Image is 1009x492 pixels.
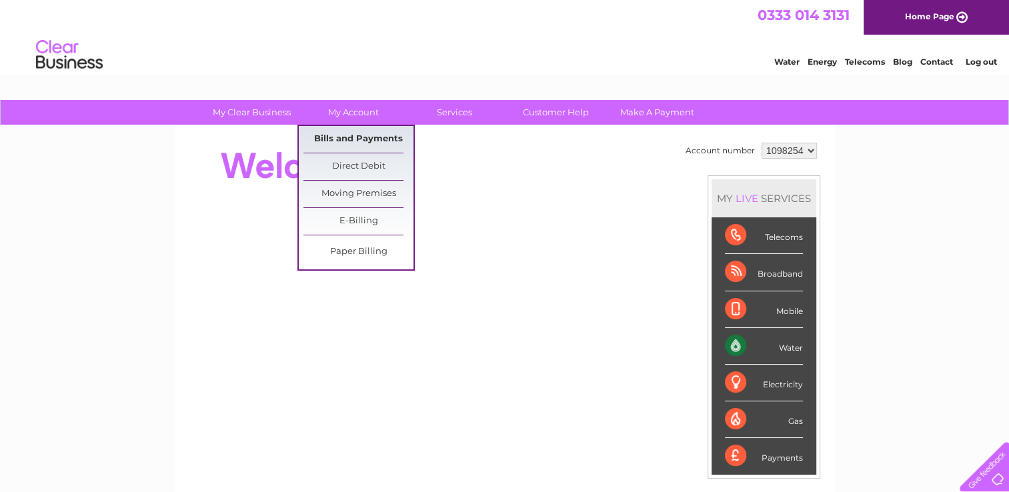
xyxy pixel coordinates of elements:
div: MY SERVICES [712,179,816,217]
div: Telecoms [725,217,803,254]
div: Payments [725,438,803,474]
div: Clear Business is a trading name of Verastar Limited (registered in [GEOGRAPHIC_DATA] No. 3667643... [190,7,820,65]
td: Account number [682,139,758,162]
a: Moving Premises [303,181,413,207]
div: Water [725,328,803,365]
a: My Account [298,100,408,125]
a: Log out [965,57,996,67]
a: My Clear Business [197,100,307,125]
a: Make A Payment [602,100,712,125]
div: Mobile [725,291,803,328]
a: Paper Billing [303,239,413,265]
a: Contact [920,57,953,67]
div: LIVE [733,192,761,205]
div: Electricity [725,365,803,401]
a: Services [399,100,510,125]
a: Bills and Payments [303,126,413,153]
a: Direct Debit [303,153,413,180]
a: E-Billing [303,208,413,235]
a: 0333 014 3131 [758,7,850,23]
a: Blog [893,57,912,67]
img: logo.png [35,35,103,75]
div: Gas [725,401,803,438]
a: Energy [808,57,837,67]
a: Customer Help [501,100,611,125]
a: Water [774,57,800,67]
a: Telecoms [845,57,885,67]
div: Broadband [725,254,803,291]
